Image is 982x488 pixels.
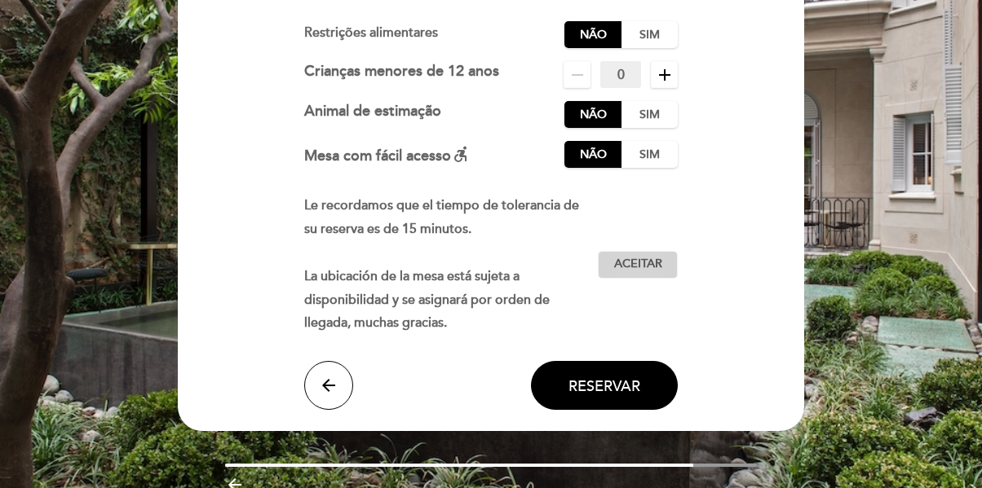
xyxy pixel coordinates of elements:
div: Crianças menores de 12 anos [304,61,499,88]
label: Não [564,141,621,168]
div: Le recordamos que el tiempo de tolerancia de su reserva es de 15 minutos. La ubicación de la mesa... [304,194,599,335]
div: Animal de estimação [304,101,441,128]
label: Sim [621,21,678,48]
button: arrow_back [304,361,353,410]
label: Sim [621,101,678,128]
button: Reservar [531,361,678,410]
span: Reservar [568,376,640,394]
button: Aceitar [598,251,678,279]
i: remove [568,65,587,85]
span: Aceitar [614,256,662,273]
div: Restrições alimentares [304,21,565,48]
label: Sim [621,141,678,168]
label: Não [564,21,621,48]
i: accessible_forward [451,144,471,164]
div: Mesa com fácil acesso [304,141,471,168]
i: add [655,65,675,85]
label: Não [564,101,621,128]
i: arrow_back [319,376,338,395]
